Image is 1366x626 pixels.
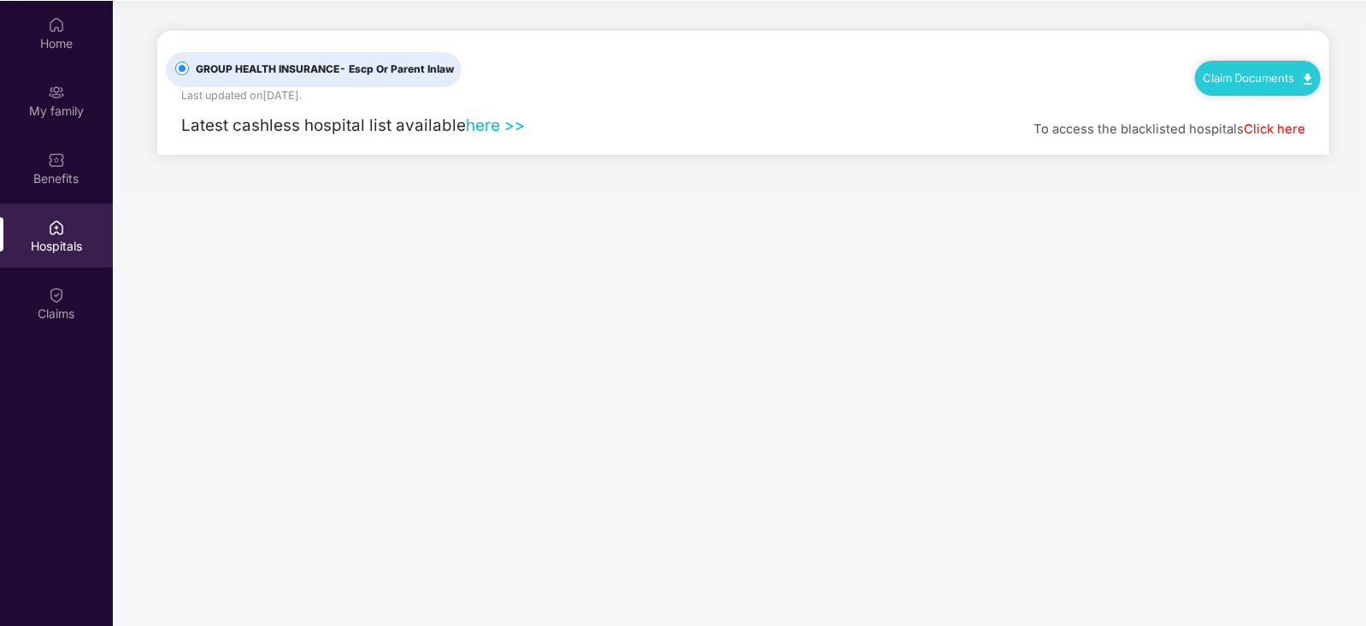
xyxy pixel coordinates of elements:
span: To access the blacklisted hospitals [1033,121,1244,137]
img: svg+xml;base64,PHN2ZyBpZD0iQ2xhaW0iIHhtbG5zPSJodHRwOi8vd3d3LnczLm9yZy8yMDAwL3N2ZyIgd2lkdGg9IjIwIi... [48,286,65,304]
a: Click here [1244,121,1305,137]
img: svg+xml;base64,PHN2ZyBpZD0iSG9tZSIgeG1sbnM9Imh0dHA6Ly93d3cudzMub3JnLzIwMDAvc3ZnIiB3aWR0aD0iMjAiIG... [48,16,65,33]
img: svg+xml;base64,PHN2ZyB3aWR0aD0iMjAiIGhlaWdodD0iMjAiIHZpZXdCb3g9IjAgMCAyMCAyMCIgZmlsbD0ibm9uZSIgeG... [48,84,65,101]
img: svg+xml;base64,PHN2ZyBpZD0iSG9zcGl0YWxzIiB4bWxucz0iaHR0cDovL3d3dy53My5vcmcvMjAwMC9zdmciIHdpZHRoPS... [48,219,65,236]
span: - Escp Or Parent Inlaw [339,62,454,75]
img: svg+xml;base64,PHN2ZyB4bWxucz0iaHR0cDovL3d3dy53My5vcmcvMjAwMC9zdmciIHdpZHRoPSIxMC40IiBoZWlnaHQ9Ij... [1304,74,1312,85]
span: GROUP HEALTH INSURANCE [189,62,461,78]
div: Last updated on [DATE] . [181,87,302,104]
img: svg+xml;base64,PHN2ZyBpZD0iQmVuZWZpdHMiIHhtbG5zPSJodHRwOi8vd3d3LnczLm9yZy8yMDAwL3N2ZyIgd2lkdGg9Ij... [48,151,65,168]
span: Latest cashless hospital list available [181,115,466,135]
a: Claim Documents [1204,71,1312,85]
a: here >> [466,115,525,135]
